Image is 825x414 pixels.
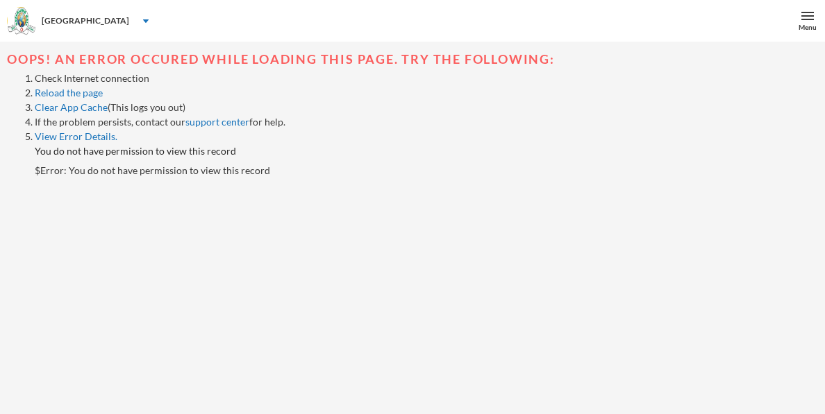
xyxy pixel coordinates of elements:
li: (This logs you out) [35,100,818,114]
a: Reload the page [35,87,103,98]
a: Clear App Cache [35,101,108,113]
div: [GEOGRAPHIC_DATA] [42,15,129,27]
p: $ Error: You do not have permission to view this record [35,163,818,178]
h4: You do not have permission to view this record [35,144,818,158]
img: logo [8,8,35,35]
li: If the problem persists, contact our for help. [35,114,818,129]
a: support center [185,116,249,128]
div: Menu [799,22,817,33]
div: Oops! An error occured while loading this page. Try the following: [7,49,818,71]
li: Check Internet connection [35,71,818,85]
a: View Error Details. [35,130,117,142]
